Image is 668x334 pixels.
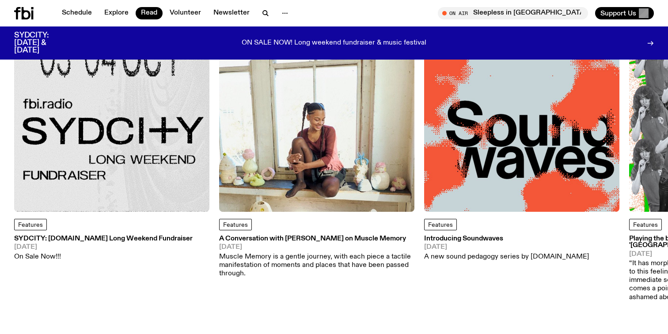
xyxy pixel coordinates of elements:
span: Features [223,222,248,228]
a: Features [219,219,252,230]
img: The text Sound waves, with one word stacked upon another, in black text on a bluish-gray backgrou... [424,17,619,212]
p: A new sound pedagogy series by [DOMAIN_NAME] [424,253,589,261]
button: Support Us [595,7,654,19]
span: [DATE] [14,244,193,251]
a: SYDCITY: [DOMAIN_NAME] Long Weekend Fundraiser[DATE]On Sale Now!!! [14,236,193,261]
a: Explore [99,7,134,19]
a: Volunteer [164,7,206,19]
button: On AirSleepless in [GEOGRAPHIC_DATA] [438,7,588,19]
a: Read [136,7,163,19]
p: Muscle Memory is a gentle journey, with each piece a tactile manifestation of moments and places ... [219,253,414,278]
p: ON SALE NOW! Long weekend fundraiser & music festival [242,39,426,47]
p: On Sale Now!!! [14,253,193,261]
a: Features [629,219,662,230]
img: Black text on gray background. Reading top to bottom: 03-04 OCT. fbi.radio SYDCITY LONG WEEKEND F... [14,17,209,212]
h3: Introducing Soundwaves [424,236,589,242]
a: Schedule [57,7,97,19]
h3: A Conversation with [PERSON_NAME] on Muscle Memory [219,236,414,242]
a: Newsletter [208,7,255,19]
span: Features [428,222,453,228]
span: Features [633,222,658,228]
span: [DATE] [424,244,589,251]
a: A Conversation with [PERSON_NAME] on Muscle Memory[DATE]Muscle Memory is a gentle journey, with e... [219,236,414,278]
a: Features [14,219,47,230]
span: Features [18,222,43,228]
h3: SYDCITY: [DOMAIN_NAME] Long Weekend Fundraiser [14,236,193,242]
span: [DATE] [219,244,414,251]
a: Features [424,219,457,230]
span: Support Us [600,9,636,17]
a: Introducing Soundwaves[DATE]A new sound pedagogy series by [DOMAIN_NAME] [424,236,589,261]
h3: SYDCITY: [DATE] & [DATE] [14,32,71,54]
